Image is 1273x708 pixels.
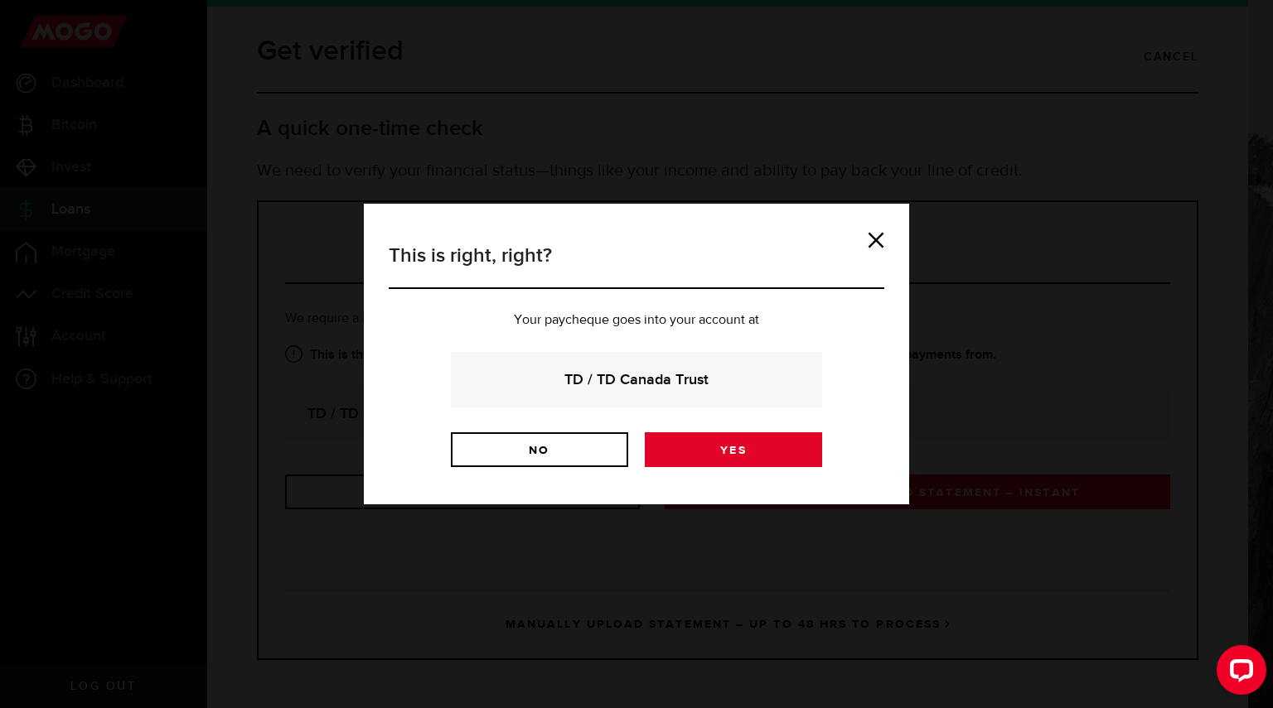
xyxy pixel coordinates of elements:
[451,432,628,467] a: No
[389,314,884,327] p: Your paycheque goes into your account at
[473,368,800,391] strong: TD / TD Canada Trust
[645,432,822,467] a: Yes
[389,241,884,289] h3: This is right, right?
[1203,638,1273,708] iframe: LiveChat chat widget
